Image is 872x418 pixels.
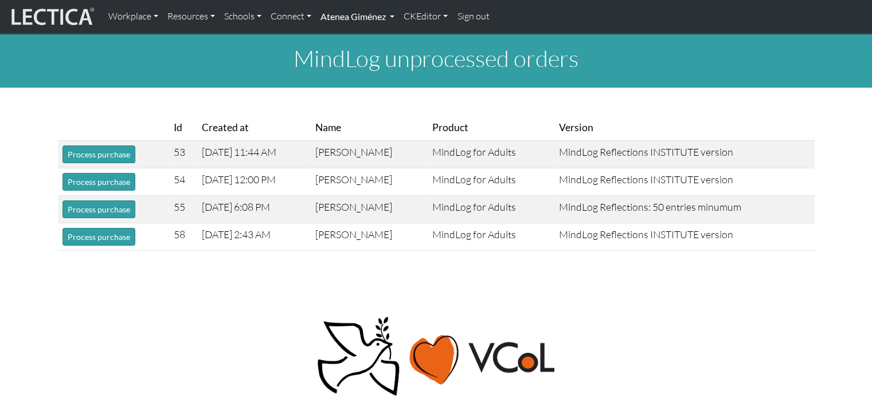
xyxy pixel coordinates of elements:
td: MindLog for Adults [428,168,554,196]
a: CKEditor [399,5,452,29]
td: [PERSON_NAME] [311,168,428,196]
td: MindLog for Adults [428,223,554,251]
a: Sign out [452,5,494,29]
th: Id [169,115,197,141]
img: lecticalive [9,6,95,27]
button: Process purchase [62,200,135,218]
td: MindLog for Adults [428,141,554,168]
td: MindLog Reflections INSTITUTE version [554,168,814,196]
td: [DATE] 12:00 PM [197,168,311,196]
a: Schools [220,5,266,29]
a: Resources [163,5,220,29]
td: MindLog for Adults [428,196,554,223]
a: Workplace [104,5,163,29]
td: 58 [169,223,197,251]
td: 54 [169,168,197,196]
td: MindLog Reflections: 50 entries minumum [554,196,814,223]
a: Connect [266,5,316,29]
td: MindLog Reflections INSTITUTE version [554,223,814,251]
img: Peace, love, VCoL [314,315,559,398]
button: Process purchase [62,173,135,191]
td: [PERSON_NAME] [311,223,428,251]
th: Product [428,115,554,141]
th: Name [311,115,428,141]
td: [DATE] 6:08 PM [197,196,311,223]
td: 55 [169,196,197,223]
button: Process purchase [62,145,135,163]
th: Version [554,115,814,141]
button: Process purchase [62,228,135,246]
td: [DATE] 2:43 AM [197,223,311,251]
td: [PERSON_NAME] [311,141,428,168]
td: MindLog Reflections INSTITUTE version [554,141,814,168]
td: [PERSON_NAME] [311,196,428,223]
td: 53 [169,141,197,168]
td: [DATE] 11:44 AM [197,141,311,168]
th: Created at [197,115,311,141]
a: Atenea Giménez [316,5,399,29]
